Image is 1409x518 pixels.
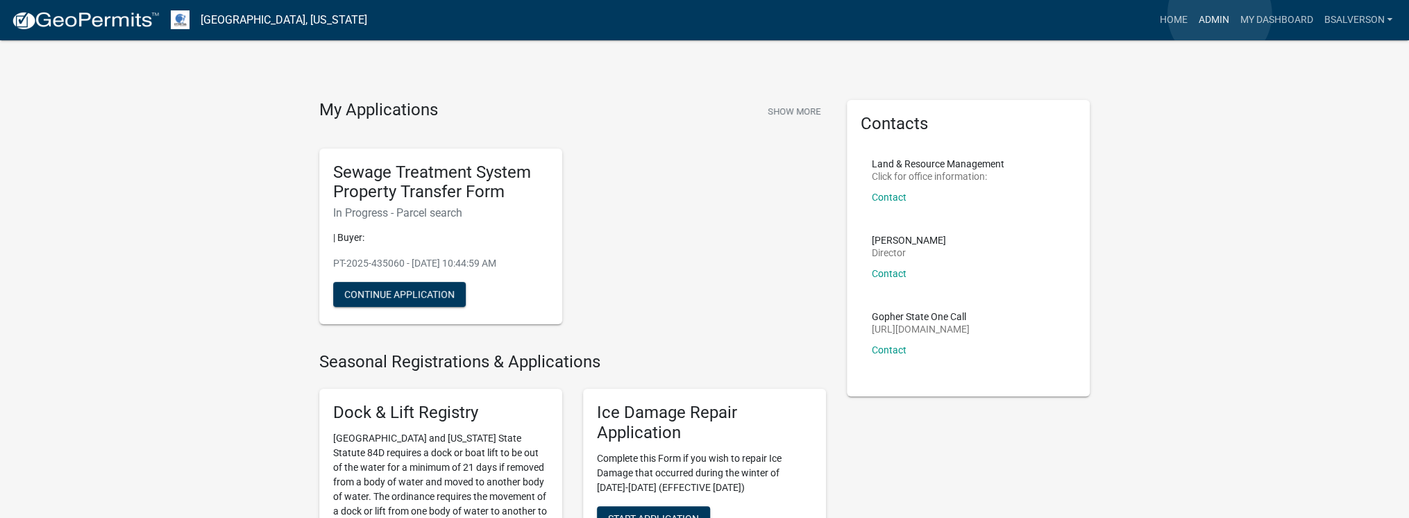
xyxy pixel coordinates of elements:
p: [URL][DOMAIN_NAME] [872,324,970,334]
button: Show More [762,100,826,123]
a: Contact [872,344,906,356]
a: Admin [1192,7,1234,33]
p: Gopher State One Call [872,312,970,321]
button: Continue Application [333,282,466,307]
p: Click for office information: [872,172,1004,181]
h5: Dock & Lift Registry [333,403,548,423]
p: Complete this Form if you wish to repair Ice Damage that occurred during the winter of [DATE]-[DA... [597,451,812,495]
h6: In Progress - Parcel search [333,206,548,219]
h5: Sewage Treatment System Property Transfer Form [333,162,548,203]
p: [PERSON_NAME] [872,235,946,245]
a: Contact [872,268,906,279]
h5: Ice Damage Repair Application [597,403,812,443]
a: Home [1154,7,1192,33]
h4: Seasonal Registrations & Applications [319,352,826,372]
p: Director [872,248,946,258]
a: [GEOGRAPHIC_DATA], [US_STATE] [201,8,367,32]
p: PT-2025-435060 - [DATE] 10:44:59 AM [333,256,548,271]
h4: My Applications [319,100,438,121]
p: | Buyer: [333,231,548,245]
h5: Contacts [861,114,1076,134]
img: Otter Tail County, Minnesota [171,10,189,29]
a: BSALVERSON [1318,7,1398,33]
a: Contact [872,192,906,203]
p: Land & Resource Management [872,159,1004,169]
a: My Dashboard [1234,7,1318,33]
